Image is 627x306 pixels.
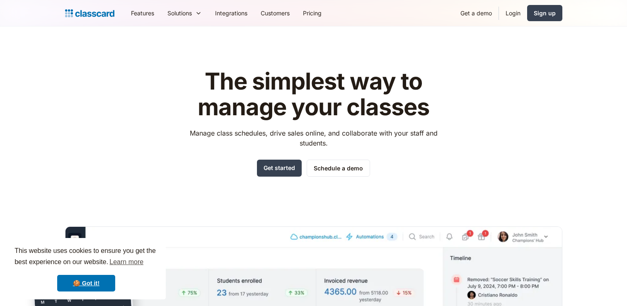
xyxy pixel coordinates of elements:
[182,69,445,120] h1: The simplest way to manage your classes
[124,4,161,22] a: Features
[307,160,370,177] a: Schedule a demo
[65,7,114,19] a: home
[254,4,296,22] a: Customers
[57,275,115,291] a: dismiss cookie message
[454,4,499,22] a: Get a demo
[108,256,145,268] a: learn more about cookies
[296,4,328,22] a: Pricing
[161,4,208,22] div: Solutions
[167,9,192,17] div: Solutions
[527,5,562,21] a: Sign up
[499,4,527,22] a: Login
[208,4,254,22] a: Integrations
[534,9,556,17] div: Sign up
[182,128,445,148] p: Manage class schedules, drive sales online, and collaborate with your staff and students.
[15,246,158,268] span: This website uses cookies to ensure you get the best experience on our website.
[257,160,302,177] a: Get started
[7,238,166,299] div: cookieconsent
